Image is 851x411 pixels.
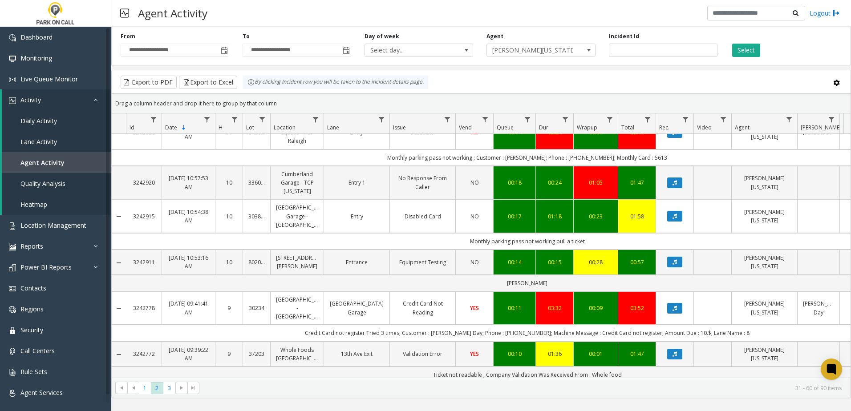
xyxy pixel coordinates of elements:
[20,347,55,355] span: Call Centers
[470,213,479,220] span: NO
[112,259,126,266] a: Collapse Details
[604,113,616,125] a: Wrapup Filter Menu
[803,299,834,316] a: [PERSON_NAME] Day
[541,350,568,358] a: 01:36
[327,124,339,131] span: Lane
[499,258,530,266] a: 00:14
[229,113,241,125] a: H Filter Menu
[470,304,479,312] span: YES
[9,327,16,334] img: 'icon'
[395,350,450,358] a: Validation Error
[167,346,210,363] a: [DATE] 09:39:22 AM
[393,124,406,131] span: Issue
[499,212,530,221] div: 00:17
[624,178,650,187] div: 01:47
[221,304,237,312] a: 9
[737,254,792,270] a: [PERSON_NAME][US_STATE]
[20,326,43,334] span: Security
[131,258,156,266] a: 3242911
[735,124,750,131] span: Agent
[131,178,156,187] a: 3242920
[276,346,318,363] a: Whole Foods [GEOGRAPHIC_DATA]
[248,304,265,312] a: 30234
[221,178,237,187] a: 10
[487,44,573,56] span: [PERSON_NAME][US_STATE]
[479,113,491,125] a: Vend Filter Menu
[2,152,111,173] a: Agent Activity
[579,258,612,266] a: 00:28
[579,212,612,221] a: 00:23
[221,258,237,266] a: 10
[329,258,384,266] a: Entrance
[461,178,488,187] a: NO
[112,351,126,358] a: Collapse Details
[20,117,57,125] span: Daily Activity
[9,243,16,250] img: 'icon'
[9,306,16,313] img: 'icon'
[499,350,530,358] a: 00:10
[248,178,265,187] a: 336021
[732,44,760,57] button: Select
[577,124,597,131] span: Wrapup
[187,382,199,394] span: Go to the last page
[2,131,111,152] a: Lane Activity
[167,254,210,270] a: [DATE] 10:53:16 AM
[243,76,428,89] div: By clicking Incident row you will be taken to the incident details page.
[395,212,450,221] a: Disabled Card
[9,390,16,397] img: 'icon'
[609,32,639,40] label: Incident Id
[624,304,650,312] a: 03:52
[276,295,318,321] a: [GEOGRAPHIC_DATA] - [GEOGRAPHIC_DATA]
[130,384,137,391] span: Go to the previous page
[20,242,43,250] span: Reports
[247,79,255,86] img: infoIcon.svg
[624,212,650,221] div: 01:58
[624,350,650,358] a: 01:47
[118,384,125,391] span: Go to the first page
[131,304,156,312] a: 3242778
[497,124,514,131] span: Queue
[20,305,44,313] span: Regions
[243,32,250,40] label: To
[9,76,16,83] img: 'icon'
[256,113,268,125] a: Lot Filter Menu
[120,2,129,24] img: pageIcon
[329,299,384,316] a: [GEOGRAPHIC_DATA] Garage
[365,32,399,40] label: Day of week
[810,8,840,18] a: Logout
[165,124,177,131] span: Date
[130,124,134,131] span: Id
[276,203,318,229] a: [GEOGRAPHIC_DATA] Garage - [GEOGRAPHIC_DATA]
[579,178,612,187] a: 01:05
[121,76,177,89] button: Export to PDF
[329,350,384,358] a: 13th Ave Exit
[2,89,111,110] a: Activity
[248,258,265,266] a: 802069
[459,124,472,131] span: Vend
[470,179,479,186] span: NO
[2,173,111,194] a: Quality Analysis
[167,174,210,191] a: [DATE] 10:57:53 AM
[329,178,384,187] a: Entry 1
[112,113,851,378] div: Data table
[461,304,488,312] a: YES
[579,350,612,358] a: 00:01
[131,350,156,358] a: 3242772
[20,33,53,41] span: Dashboard
[499,304,530,312] a: 00:11
[221,350,237,358] a: 9
[112,96,851,111] div: Drag a column header and drop it here to group by that column
[127,382,139,394] span: Go to the previous page
[20,367,47,376] span: Rule Sets
[541,178,568,187] div: 00:24
[541,258,568,266] div: 00:15
[680,113,692,125] a: Rec. Filter Menu
[134,2,212,24] h3: Agent Activity
[376,113,388,125] a: Lane Filter Menu
[20,179,65,188] span: Quality Analysis
[205,384,842,392] kendo-pager-info: 31 - 60 of 90 items
[461,350,488,358] a: YES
